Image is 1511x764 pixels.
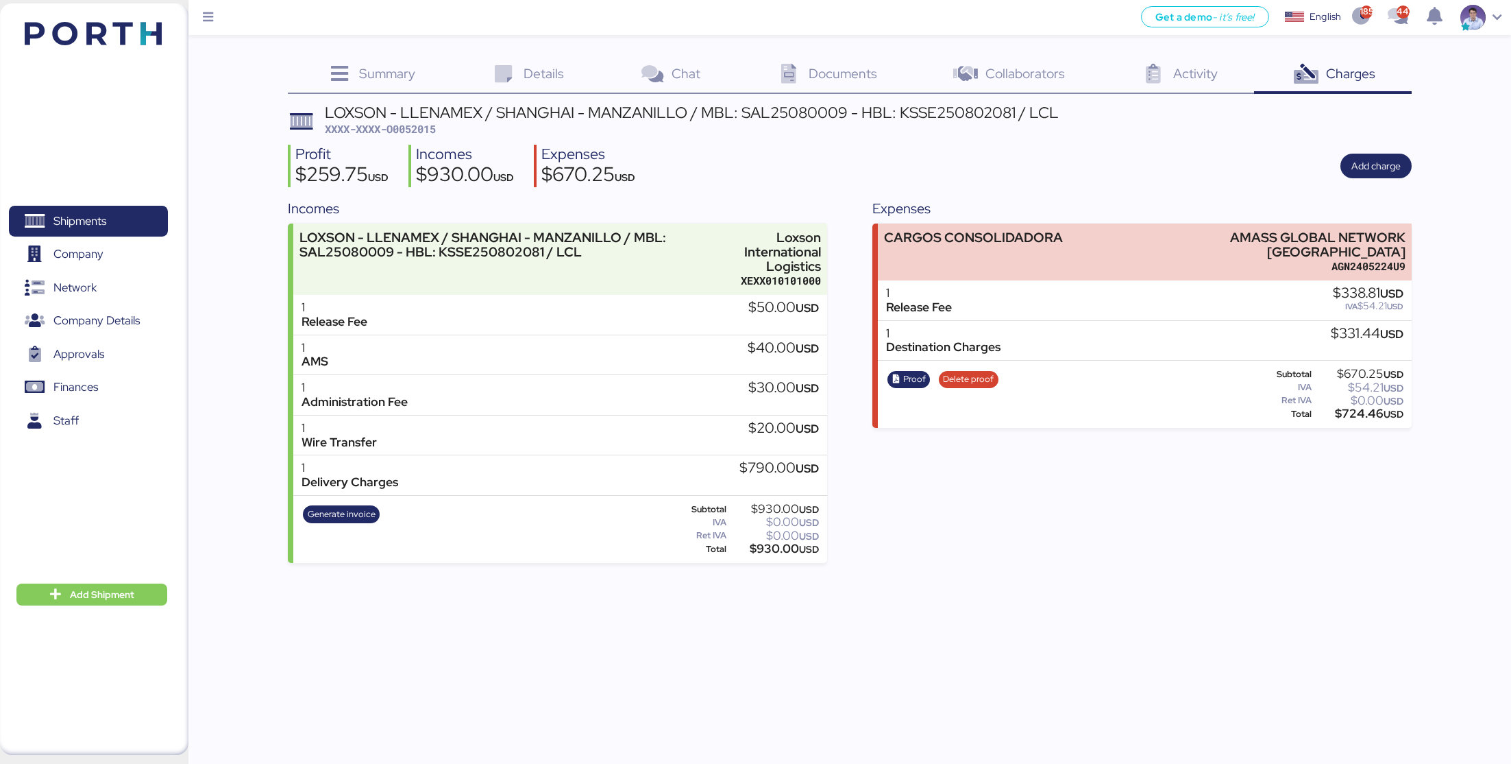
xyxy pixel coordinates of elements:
span: USD [799,516,819,529]
span: IVA [1345,301,1358,312]
a: Company Details [9,305,168,337]
div: $670.25 [1314,369,1404,379]
div: CARGOS CONSOLIDADORA [884,230,1063,245]
div: Wire Transfer [302,435,377,450]
a: Shipments [9,206,168,237]
span: USD [493,171,514,184]
span: Activity [1173,64,1218,82]
span: Approvals [53,344,104,364]
span: USD [368,171,389,184]
div: Destination Charges [886,340,1000,355]
span: Add charge [1351,158,1401,174]
div: Subtotal [671,505,726,514]
span: Details [524,64,564,82]
span: Company Details [53,311,140,331]
div: $930.00 [416,165,514,188]
div: 1 [886,286,952,300]
span: Chat [672,64,700,82]
span: Charges [1326,64,1375,82]
div: $20.00 [748,421,819,436]
span: USD [1380,326,1403,342]
span: Collaborators [985,64,1065,82]
div: 1 [302,461,398,475]
span: Add Shipment [70,586,134,603]
span: USD [1384,382,1403,394]
span: Documents [809,64,877,82]
div: 1 [302,381,408,395]
div: Delivery Charges [302,475,398,490]
div: Release Fee [886,300,952,315]
span: Summary [359,64,415,82]
div: $0.00 [729,531,819,541]
div: $50.00 [748,300,819,315]
div: Expenses [541,145,635,165]
span: USD [1384,368,1403,381]
a: Staff [9,405,168,436]
div: $930.00 [729,544,819,554]
div: $54.21 [1333,301,1403,311]
div: Incomes [288,198,827,219]
span: Shipments [53,211,106,231]
div: Ret IVA [1255,396,1312,405]
div: $40.00 [748,341,819,356]
span: USD [799,530,819,542]
span: Proof [903,372,926,387]
span: Staff [53,411,79,431]
span: USD [1387,301,1403,312]
button: Generate invoice [303,505,380,523]
div: 1 [886,326,1000,341]
div: $670.25 [541,165,635,188]
div: AMS [302,355,328,369]
span: Finances [53,377,98,397]
div: $790.00 [739,461,819,476]
div: Incomes [416,145,514,165]
a: Network [9,272,168,304]
div: IVA [1255,383,1312,392]
span: Delete proof [943,372,994,387]
div: Loxson International Logistics [709,230,821,274]
div: $331.44 [1331,326,1403,342]
div: AMASS GLOBAL NETWORK [GEOGRAPHIC_DATA] [1093,230,1405,259]
div: LOXSON - LLENAMEX / SHANGHAI - MANZANILLO / MBL: SAL25080009 - HBL: KSSE250802081 / LCL [299,230,702,259]
span: USD [796,421,819,436]
div: Total [1255,409,1312,419]
div: $259.75 [295,165,389,188]
button: Add Shipment [16,584,167,606]
button: Delete proof [939,371,998,389]
span: USD [615,171,635,184]
a: Finances [9,372,168,403]
span: USD [799,543,819,556]
div: $0.00 [729,517,819,527]
div: AGN2405224U9 [1093,259,1405,274]
div: LOXSON - LLENAMEX / SHANGHAI - MANZANILLO / MBL: SAL25080009 - HBL: KSSE250802081 / LCL [325,105,1059,120]
span: USD [1380,286,1403,301]
div: Total [671,545,726,554]
div: $30.00 [748,381,819,396]
div: IVA [671,518,726,527]
span: Generate invoice [308,507,376,522]
div: $54.21 [1314,383,1404,393]
div: Subtotal [1255,370,1312,379]
a: Company [9,239,168,270]
span: XXXX-XXXX-O0052015 [325,122,436,136]
div: $0.00 [1314,396,1404,406]
a: Approvals [9,338,168,370]
div: English [1310,10,1341,24]
div: XEXX010101000 [709,274,821,288]
div: $724.46 [1314,409,1404,419]
div: Release Fee [302,315,367,329]
div: Profit [295,145,389,165]
div: Expenses [872,198,1412,219]
div: $930.00 [729,504,819,514]
button: Menu [197,6,220,29]
span: USD [796,461,819,476]
span: USD [1384,408,1403,420]
span: USD [799,503,819,516]
div: 1 [302,341,328,355]
span: USD [1384,395,1403,407]
div: $338.81 [1333,286,1403,301]
div: 1 [302,421,377,435]
span: Network [53,278,97,298]
div: 1 [302,300,367,315]
button: Add charge [1340,154,1412,178]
